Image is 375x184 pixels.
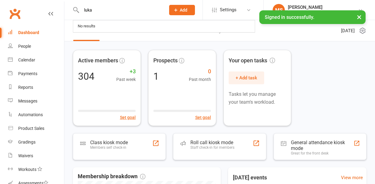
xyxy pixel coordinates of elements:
button: × [354,10,365,23]
div: Great for the front desk [291,151,353,155]
h3: [DATE] events [228,172,272,183]
span: Your open tasks [229,56,275,65]
div: No results [76,22,97,31]
div: Automations [18,112,43,117]
div: Class kiosk mode [90,140,128,145]
span: +3 [116,67,136,76]
div: Workouts [18,167,36,172]
button: + Add task [229,71,264,84]
div: 304 [78,71,94,81]
a: Reports [8,81,64,94]
a: Payments [8,67,64,81]
button: Set goal [120,114,136,121]
a: Workouts [8,163,64,176]
a: Messages [8,94,64,108]
div: Waivers [18,153,33,158]
a: Gradings [8,135,64,149]
a: Clubworx [7,6,22,21]
div: Messages [18,99,37,103]
div: Dashboard [18,30,39,35]
a: People [8,40,64,53]
a: Automations [8,108,64,122]
span: Membership breakdown [78,172,145,181]
a: Dashboard [8,26,64,40]
span: Past month [189,76,211,83]
button: Set goal [195,114,211,121]
span: [DATE] [341,27,355,34]
div: MS [273,4,285,16]
div: Product Sales [18,126,44,131]
a: View more [341,174,363,181]
span: Past week [116,76,136,83]
div: Staff check-in for members [190,145,234,150]
div: Roll call kiosk mode [190,140,234,145]
div: [PERSON_NAME] [288,5,358,10]
div: Payments [18,71,37,76]
div: 1 [153,71,159,81]
span: Settings [220,3,237,17]
p: Tasks let you manage your team's workload. [229,90,286,106]
a: Calendar [8,53,64,67]
div: Calendar [18,57,35,62]
div: Reports [18,85,33,90]
a: Waivers [8,149,64,163]
a: Product Sales [8,122,64,135]
div: Members self check-in [90,145,128,150]
span: Signed in successfully. [265,14,314,20]
span: Active members [78,56,118,65]
div: Limitless Mixed Martial Arts & Fitness [288,10,358,16]
div: General attendance kiosk mode [291,140,353,151]
span: Prospects [153,56,178,65]
div: Gradings [18,140,36,144]
input: Search... [80,6,161,14]
div: People [18,44,31,49]
button: Add [169,5,195,15]
span: Add [180,8,187,12]
span: 0 [189,67,211,76]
